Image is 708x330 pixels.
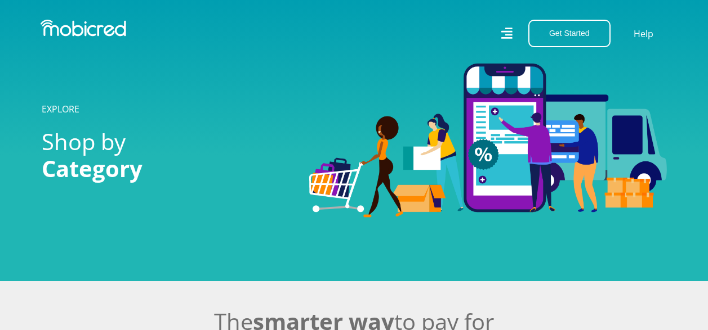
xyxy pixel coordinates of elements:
[42,128,292,182] h2: Shop by
[633,26,654,41] a: Help
[41,20,126,37] img: Mobicred
[528,20,611,47] button: Get Started
[309,64,667,218] img: Categories
[42,103,79,115] a: EXPLORE
[42,153,143,184] span: Category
